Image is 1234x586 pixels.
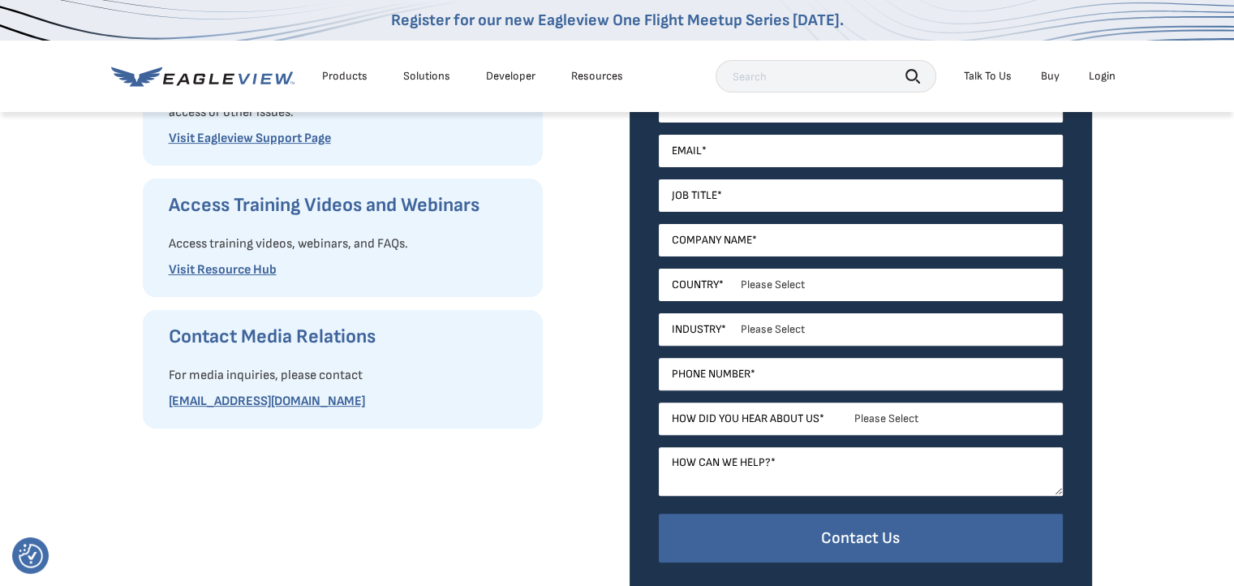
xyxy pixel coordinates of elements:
h3: Access Training Videos and Webinars [169,192,527,218]
a: Register for our new Eagleview One Flight Meetup Series [DATE]. [391,11,844,30]
h3: Contact Media Relations [169,324,527,350]
a: Developer [486,69,535,84]
button: Consent Preferences [19,544,43,568]
div: Products [322,69,368,84]
div: Solutions [403,69,450,84]
a: Buy [1041,69,1060,84]
a: Visit Resource Hub [169,262,277,278]
input: Contact Us [659,514,1063,563]
a: Visit Eagleview Support Page [169,131,331,146]
img: Revisit consent button [19,544,43,568]
div: Talk To Us [964,69,1012,84]
p: For media inquiries, please contact [169,363,527,389]
a: [EMAIL_ADDRESS][DOMAIN_NAME] [169,394,365,409]
div: Resources [571,69,623,84]
input: Search [716,60,936,93]
p: Access training videos, webinars, and FAQs. [169,231,527,257]
div: Login [1089,69,1116,84]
